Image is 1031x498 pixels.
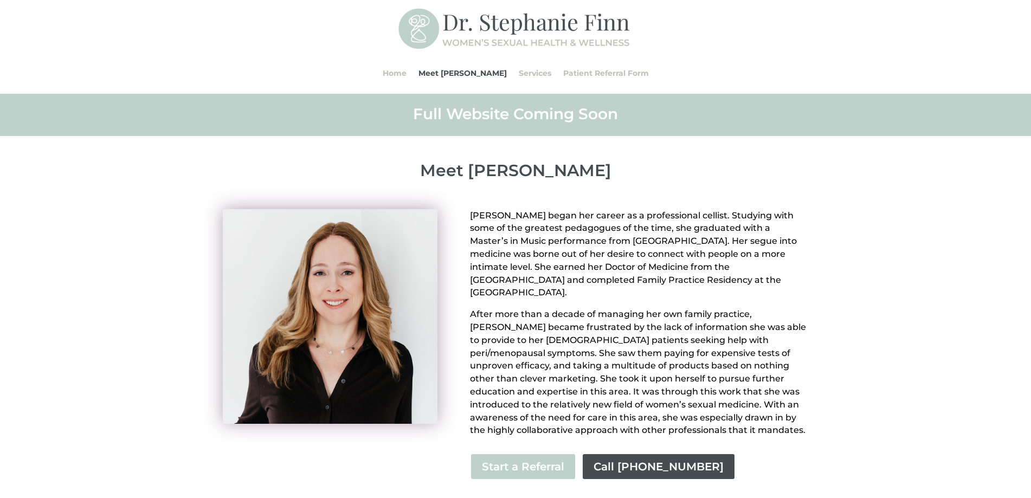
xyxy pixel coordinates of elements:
p: [PERSON_NAME] began her career as a professional cellist. Studying with some of the greatest peda... [470,209,808,308]
a: Patient Referral Form [563,53,649,94]
a: Meet [PERSON_NAME] [418,53,507,94]
p: Meet [PERSON_NAME] [223,161,808,180]
a: Call [PHONE_NUMBER] [582,453,736,480]
a: Services [519,53,551,94]
img: Stephanie Finn Headshot 02 [223,209,437,424]
h2: Full Website Coming Soon [223,104,808,129]
a: Start a Referral [470,453,576,480]
p: After more than a decade of managing her own family practice, [PERSON_NAME] became frustrated by ... [470,308,808,437]
a: Home [383,53,407,94]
